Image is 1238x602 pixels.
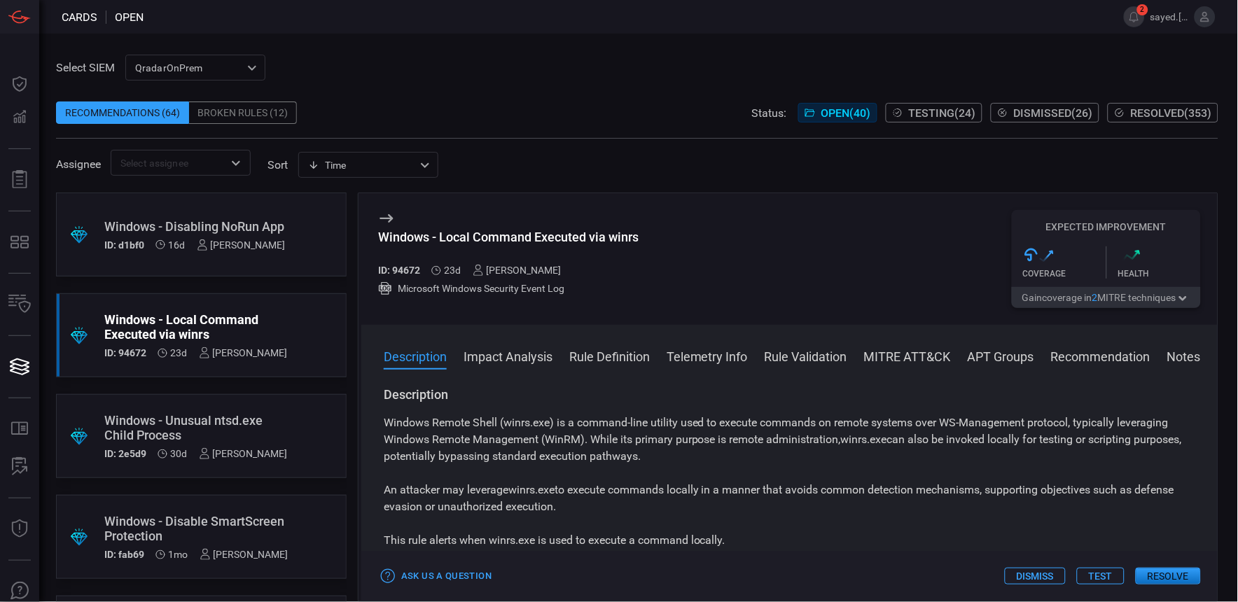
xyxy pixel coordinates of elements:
[3,225,36,259] button: MITRE - Detection Posture
[569,347,650,364] button: Rule Definition
[798,103,877,122] button: Open(40)
[189,101,297,124] div: Broken Rules (12)
[3,412,36,446] button: Rule Catalog
[464,347,552,364] button: Impact Analysis
[3,163,36,197] button: Reports
[508,483,555,496] code: winrs.exe
[104,219,286,234] div: Windows - Disabling NoRun App
[1077,568,1125,584] button: Test
[169,549,188,560] span: Sep 01, 2025 7:21 AM
[3,450,36,484] button: ALERT ANALYSIS
[3,67,36,101] button: Dashboard
[267,158,288,171] label: sort
[1051,347,1150,364] button: Recommendation
[308,158,416,172] div: Time
[115,154,223,171] input: Select assignee
[1014,106,1093,120] span: Dismissed ( 26 )
[171,448,188,459] span: Sep 07, 2025 3:49 AM
[667,347,748,364] button: Telemetry Info
[104,448,146,459] h5: ID: 2e5d9
[1118,269,1202,279] div: Health
[104,312,288,342] div: Windows - Local Command Executed via winrs
[473,265,562,276] div: [PERSON_NAME]
[56,157,101,171] span: Assignee
[1131,106,1212,120] span: Resolved ( 353 )
[765,347,847,364] button: Rule Validation
[503,416,550,429] code: winrs.exe
[841,433,887,446] code: winrs.exe
[104,549,144,560] h5: ID: fab69
[378,281,639,295] div: Microsoft Windows Security Event Log
[909,106,976,120] span: Testing ( 24 )
[3,512,36,546] button: Threat Intelligence
[378,265,420,276] h5: ID: 94672
[384,482,1195,515] p: An attacker may leverage to execute commands locally in a manner that avoids common detection mec...
[821,106,871,120] span: Open ( 40 )
[171,347,188,358] span: Sep 14, 2025 3:44 AM
[62,10,97,24] span: Cards
[135,61,243,75] p: QradarOnPrem
[197,239,286,251] div: [PERSON_NAME]
[104,347,146,358] h5: ID: 94672
[1167,347,1201,364] button: Notes
[968,347,1034,364] button: APT Groups
[864,347,951,364] button: MITRE ATT&CK
[199,347,288,358] div: [PERSON_NAME]
[378,566,495,587] button: Ask Us a Question
[1150,11,1189,22] span: sayed.[PERSON_NAME]
[1012,221,1201,232] h5: Expected Improvement
[886,103,982,122] button: Testing(24)
[384,414,1195,465] p: Windows Remote Shell ( ) is a command-line utility used to execute commands on remote systems ove...
[104,514,288,543] div: Windows - Disable SmartScreen Protection
[169,239,186,251] span: Sep 21, 2025 2:41 AM
[1092,292,1098,303] span: 2
[1137,4,1148,15] span: 2
[1136,568,1201,584] button: Resolve
[384,347,447,364] button: Description
[199,448,288,459] div: [PERSON_NAME]
[1108,103,1218,122] button: Resolved(353)
[3,101,36,134] button: Detections
[1012,287,1201,308] button: Gaincoverage in2MITRE techniques
[226,153,246,173] button: Open
[445,265,461,276] span: Sep 14, 2025 3:44 AM
[104,413,288,442] div: Windows - Unusual ntsd.exe Child Process
[200,549,288,560] div: [PERSON_NAME]
[384,532,1195,549] p: This rule alerts when winrs.exe is used to execute a command locally.
[1023,269,1106,279] div: Coverage
[378,230,639,244] div: Windows - Local Command Executed via winrs
[56,61,115,74] label: Select SIEM
[3,288,36,321] button: Inventory
[384,386,1195,403] h3: Description
[3,350,36,384] button: Cards
[991,103,1099,122] button: Dismissed(26)
[115,10,144,24] span: open
[56,101,189,124] div: Recommendations (64)
[752,106,787,120] span: Status:
[1005,568,1066,584] button: Dismiss
[104,239,144,251] h5: ID: d1bf0
[1124,6,1145,27] button: 2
